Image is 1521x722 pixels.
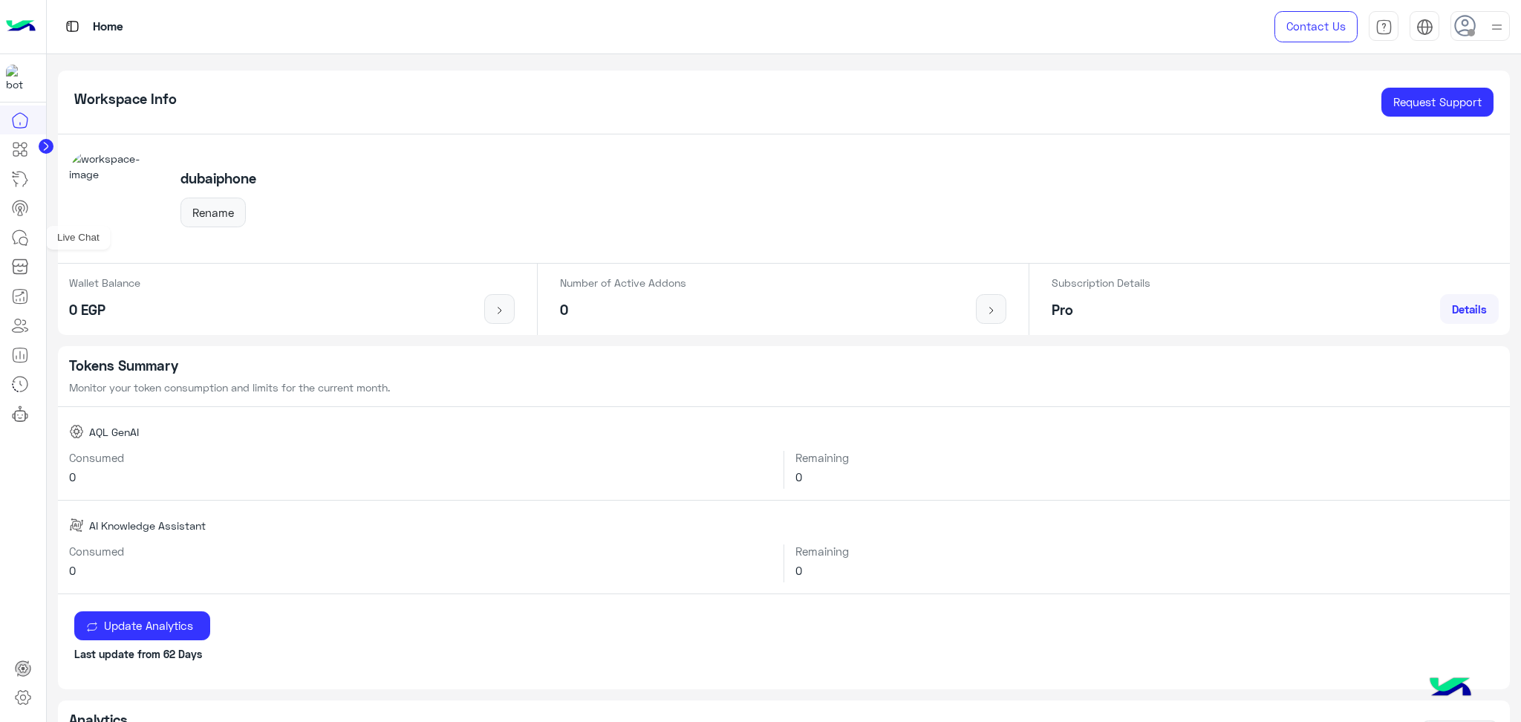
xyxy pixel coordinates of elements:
a: Request Support [1381,88,1494,117]
img: AQL GenAI [69,424,84,439]
img: icon [982,305,1000,316]
h5: 0 [560,302,686,319]
img: hulul-logo.png [1424,663,1476,715]
img: Logo [6,11,36,42]
img: AI Knowledge Assistant [69,518,84,533]
img: 1403182699927242 [6,65,33,91]
div: Live Chat [46,226,111,250]
h6: 0 [69,470,773,484]
h5: Tokens Summary [69,357,1499,374]
span: Update Analytics [98,619,198,632]
h6: 0 [69,564,773,577]
img: workspace-image [69,151,164,246]
h6: 0 [795,470,1499,484]
button: Update Analytics [74,611,210,641]
img: tab [1416,19,1433,36]
h6: 0 [795,564,1499,577]
h6: Remaining [795,544,1499,558]
a: Contact Us [1274,11,1358,42]
span: AI Knowledge Assistant [89,518,206,533]
span: Details [1452,302,1487,316]
img: profile [1488,18,1506,36]
p: Last update from 62 Days [74,646,1494,662]
a: Details [1440,294,1499,324]
p: Subscription Details [1052,275,1150,290]
h5: Pro [1052,302,1150,319]
p: Wallet Balance [69,275,140,290]
p: Number of Active Addons [560,275,686,290]
h6: Consumed [69,544,773,558]
h6: Remaining [795,451,1499,464]
a: tab [1369,11,1398,42]
h5: Workspace Info [74,91,177,108]
button: Rename [180,198,246,227]
img: update icon [86,621,98,633]
p: Home [93,17,123,37]
h5: 0 EGP [69,302,140,319]
h5: dubaiphone [180,170,256,187]
span: AQL GenAI [89,424,139,440]
h6: Consumed [69,451,773,464]
img: icon [490,305,509,316]
p: Monitor your token consumption and limits for the current month. [69,380,1499,395]
img: tab [1375,19,1393,36]
img: tab [63,17,82,36]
